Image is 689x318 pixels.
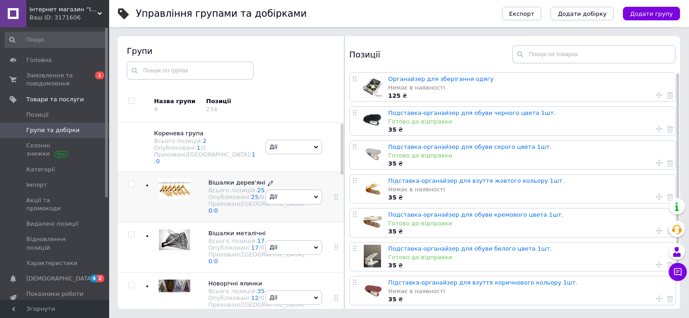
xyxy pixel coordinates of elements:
span: Характеристики [26,259,77,267]
div: Приховані/[GEOGRAPHIC_DATA]: [208,251,306,265]
span: Експорт [509,10,535,17]
div: 9 [154,106,158,113]
button: Додати добірку [550,7,614,20]
span: Додати групу [630,10,673,17]
span: [DEMOGRAPHIC_DATA] [26,275,93,283]
b: 35 [388,296,396,303]
a: 25 [257,187,265,194]
button: Додати групу [623,7,680,20]
img: Вішалки дерев'яні [159,179,190,199]
span: / [154,158,160,165]
a: Видалити товар [667,294,673,303]
a: Органайзер для зберігання одягу [388,76,494,82]
a: Видалити товар [667,159,673,167]
img: Новорічні ялинки [159,280,190,292]
span: / [212,258,218,265]
div: Немає в наявності [388,185,671,194]
b: 35 [388,262,396,269]
div: Приховані/[GEOGRAPHIC_DATA]: [154,151,256,165]
span: Коренева група [154,130,203,137]
a: Видалити товар [667,91,673,99]
a: Видалити товар [667,193,673,201]
a: Подставка-органайзер для обуви черного цвета 1шт. [388,109,555,116]
h1: Управління групами та добірками [136,8,307,19]
div: ₴ [388,160,671,168]
div: 0 [260,194,264,200]
div: Приховані/[GEOGRAPHIC_DATA]: [208,301,306,315]
div: Готово до відправки [388,152,671,160]
a: 25 [251,194,259,200]
a: Видалити товар [667,125,673,133]
div: ₴ [388,261,671,270]
a: 0 [156,158,159,165]
span: Видалені позиції [26,220,78,228]
div: Опубліковані: [154,144,256,151]
a: 23 [208,308,216,315]
a: 0 [208,258,212,265]
div: Готово до відправки [388,253,671,261]
span: Групи та добірки [26,126,80,134]
span: Відновлення позицій [26,235,84,252]
span: Вішалки металічні [208,230,265,237]
span: Позиції [26,111,48,119]
div: 234 [206,106,217,113]
span: / [259,194,265,200]
button: Чат з покупцем [669,263,687,281]
span: Акції та промокоди [26,196,84,213]
div: 0 [260,244,264,251]
b: 35 [388,160,396,167]
a: 17 [257,237,265,244]
button: Експорт [502,7,542,20]
span: Дії [270,143,277,150]
a: Видалити товар [667,261,673,269]
div: Готово до відправки [388,118,671,126]
b: 125 [388,92,400,99]
span: 4 [90,275,97,282]
div: 2 [202,144,206,151]
div: Позиції [206,97,283,105]
a: Подставка-органайзер для обуви серого цвета 1шт. [388,143,551,150]
a: Подставка-органайзер для обуви белого цвета 1шт. [388,245,552,252]
input: Пошук по товарах [512,45,675,63]
span: 1 [95,71,104,79]
span: Вішалки дерев'яні [208,179,265,186]
a: 0 [214,258,218,265]
div: ₴ [388,92,671,100]
a: Редагувати [268,179,273,187]
div: Всього позицій: [154,138,256,144]
span: Головна [26,56,52,64]
span: Новорічні ялинки [208,280,262,287]
a: Підставка-органайзер для взуття коричнового кольору 1шт. [388,279,578,286]
span: / [259,294,265,301]
a: Видалити товар [667,227,673,235]
div: Немає в наявності [388,287,671,295]
span: Дії [270,244,277,251]
div: ₴ [388,126,671,134]
b: 35 [388,194,396,201]
span: Категорії [26,166,55,174]
span: Інтeрнeт магазин “IVA” [29,5,97,14]
span: Товари та послуги [26,95,84,104]
div: ₴ [388,295,671,304]
a: 0 [218,308,222,315]
a: Підставка-органайзер для взуття жовтого кольору 1шт. [388,177,564,184]
div: Готово до відправки [388,219,671,228]
img: Вішалки металічні [159,229,190,250]
div: Позиції [349,45,512,63]
div: ₴ [388,194,671,202]
div: Опубліковані: [208,294,306,301]
div: Ваш ID: 3171606 [29,14,109,22]
div: Всього позицій: [208,187,306,194]
span: Дії [270,193,277,200]
a: 1 [251,151,255,158]
span: Додати добірку [558,10,607,17]
a: 12 [251,294,259,301]
a: 0 [208,207,212,214]
div: Назва групи [154,97,199,105]
div: Всього позицій: [208,288,306,294]
span: / [212,207,218,214]
span: Показники роботи компанії [26,290,84,306]
a: Подставка-органайзер для обуви кремового цвета 1шт. [388,211,563,218]
span: / [201,144,207,151]
div: Приховані/[GEOGRAPHIC_DATA]: [208,200,306,214]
